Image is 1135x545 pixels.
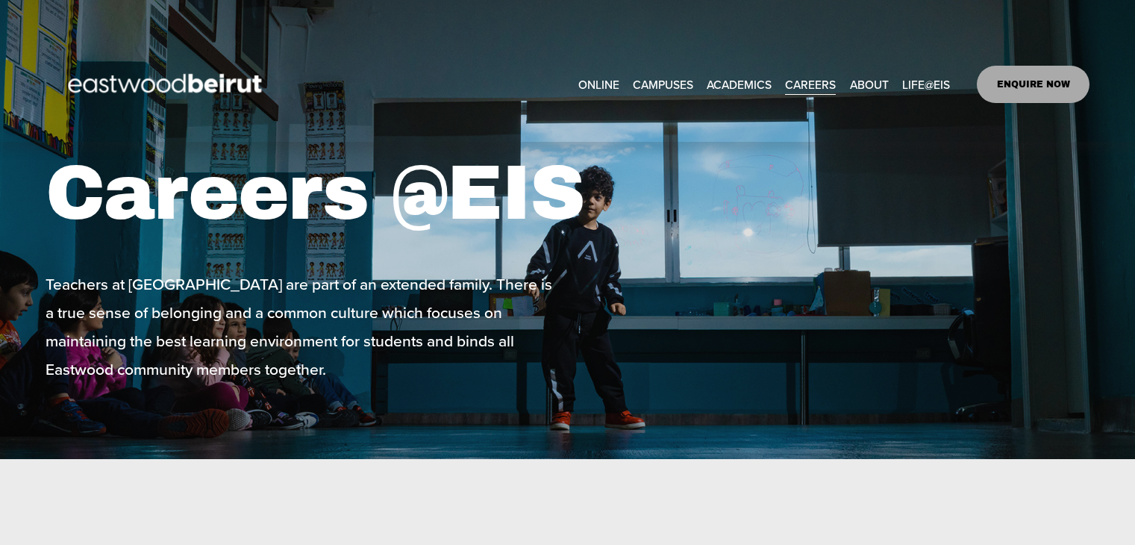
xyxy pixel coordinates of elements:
a: folder dropdown [850,72,889,96]
span: CAMPUSES [633,74,693,95]
h1: Careers @EIS [46,147,651,240]
span: ABOUT [850,74,889,95]
a: folder dropdown [707,72,772,96]
a: ENQUIRE NOW [977,66,1089,103]
a: ONLINE [578,72,619,96]
a: folder dropdown [902,72,950,96]
a: folder dropdown [633,72,693,96]
a: CAREERS [785,72,836,96]
img: EastwoodIS Global Site [46,46,289,122]
p: Teachers at [GEOGRAPHIC_DATA] are part of an extended family. There is a true sense of belonging ... [46,270,563,383]
span: ACADEMICS [707,74,772,95]
span: LIFE@EIS [902,74,950,95]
